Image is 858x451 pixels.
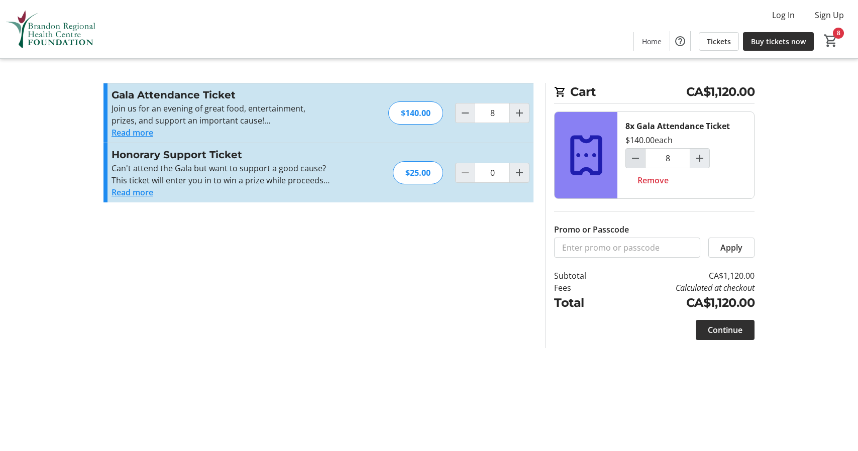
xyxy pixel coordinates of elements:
button: Continue [696,320,755,340]
span: Remove [637,174,669,186]
label: Promo or Passcode [554,223,629,236]
button: Increment by one [510,103,529,123]
button: Log In [764,7,803,23]
p: Join us for an evening of great food, entertainment, prizes, and support an important cause! [112,102,331,127]
input: Gala Attendance Ticket Quantity [645,148,690,168]
td: Calculated at checkout [612,282,755,294]
a: Home [634,32,670,51]
span: CA$1,120.00 [686,83,755,101]
a: Tickets [699,32,739,51]
img: Brandon Regional Health Centre Foundation's Logo [6,4,95,54]
p: Can't attend the Gala but want to support a good cause? This ticket will enter you in to win a pr... [112,162,331,186]
td: Subtotal [554,270,612,282]
div: $140.00 each [625,134,673,146]
input: Honorary Support Ticket Quantity [475,163,510,183]
td: Total [554,294,612,312]
h3: Gala Attendance Ticket [112,87,331,102]
button: Cart [822,32,840,50]
span: Home [642,36,662,47]
td: Fees [554,282,612,294]
td: CA$1,120.00 [612,270,755,282]
button: Read more [112,186,153,198]
span: Sign Up [815,9,844,21]
span: Log In [772,9,795,21]
button: Help [670,31,690,51]
div: $140.00 [388,101,443,125]
div: $25.00 [393,161,443,184]
h3: Honorary Support Ticket [112,147,331,162]
button: Decrement by one [456,103,475,123]
input: Gala Attendance Ticket Quantity [475,103,510,123]
button: Increment by one [510,163,529,182]
span: Buy tickets now [751,36,806,47]
button: Read more [112,127,153,139]
span: Continue [708,324,742,336]
button: Increment by one [690,149,709,168]
button: Remove [625,170,681,190]
a: Buy tickets now [743,32,814,51]
button: Decrement by one [626,149,645,168]
h2: Cart [554,83,755,103]
button: Sign Up [807,7,852,23]
td: CA$1,120.00 [612,294,755,312]
button: Apply [708,238,755,258]
div: 8x Gala Attendance Ticket [625,120,730,132]
input: Enter promo or passcode [554,238,700,258]
span: Apply [720,242,742,254]
span: Tickets [707,36,731,47]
